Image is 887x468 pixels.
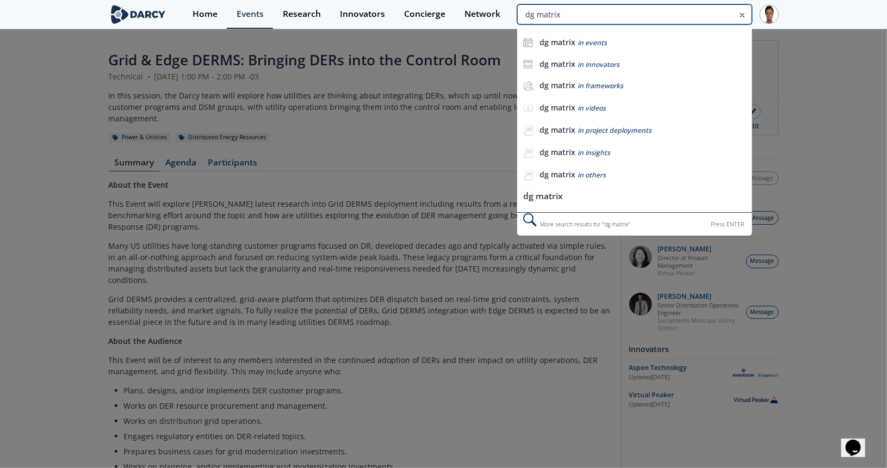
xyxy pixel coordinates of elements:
b: dg matrix [539,59,575,69]
b: dg matrix [539,147,575,157]
span: in innovators [578,60,619,69]
div: Home [193,10,218,19]
img: logo-wide.svg [109,5,168,24]
b: dg matrix [539,80,575,90]
div: Events [237,10,264,19]
span: in frameworks [578,81,623,90]
div: Innovators [340,10,385,19]
b: dg matrix [539,37,575,47]
div: Press ENTER [711,219,745,230]
span: in project deployments [578,126,652,135]
input: Advanced Search [517,4,752,24]
span: in insights [578,148,610,157]
div: Concierge [404,10,445,19]
img: icon [523,59,533,69]
div: Research [283,10,321,19]
b: dg matrix [539,169,575,180]
span: in events [578,38,607,47]
iframe: chat widget [841,424,876,457]
li: dg matrix [517,187,752,207]
b: dg matrix [539,125,575,135]
div: More search results for " dg matrix " [517,212,752,236]
div: Network [464,10,500,19]
img: Profile [760,5,779,24]
img: icon [523,38,533,47]
span: in others [578,170,606,180]
span: in videos [578,103,606,113]
b: dg matrix [539,102,575,113]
